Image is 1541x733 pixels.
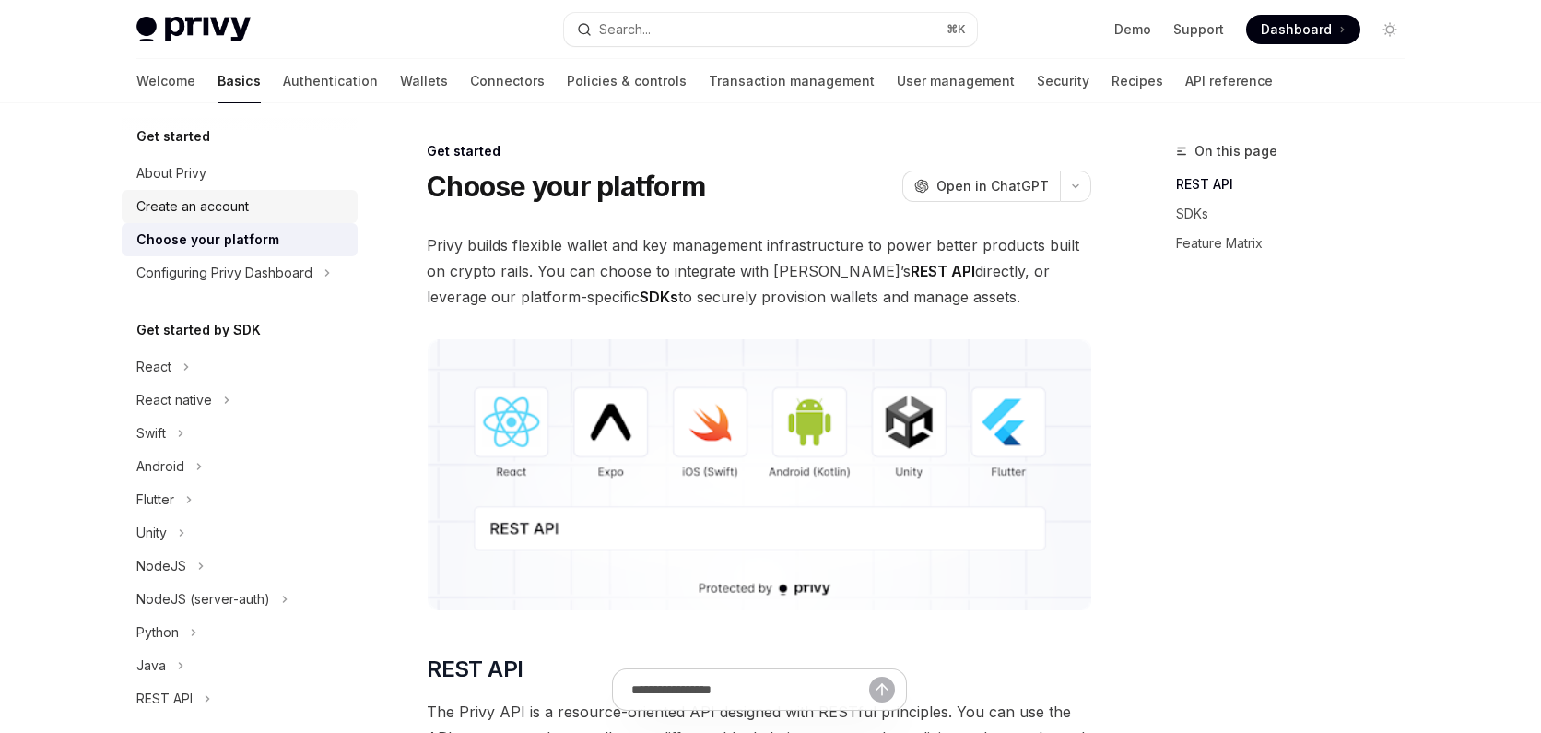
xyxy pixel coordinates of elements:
div: Swift [136,422,166,444]
div: NodeJS (server-auth) [136,588,270,610]
a: REST API [1176,170,1419,199]
span: Open in ChatGPT [936,177,1049,195]
button: Toggle dark mode [1375,15,1405,44]
div: React native [136,389,212,411]
div: Flutter [136,489,174,511]
button: Search...⌘K [564,13,977,46]
span: REST API [427,655,523,684]
span: On this page [1194,140,1277,162]
a: Connectors [470,59,545,103]
img: light logo [136,17,251,42]
div: React [136,356,171,378]
h1: Choose your platform [427,170,705,203]
h5: Get started by SDK [136,319,261,341]
a: User management [897,59,1015,103]
div: Create an account [136,195,249,218]
a: Basics [218,59,261,103]
button: Open in ChatGPT [902,171,1060,202]
div: About Privy [136,162,206,184]
a: Wallets [400,59,448,103]
a: Security [1037,59,1089,103]
a: Recipes [1112,59,1163,103]
a: Support [1173,20,1224,39]
a: About Privy [122,157,358,190]
a: Create an account [122,190,358,223]
div: Python [136,621,179,644]
a: Demo [1114,20,1151,39]
strong: REST API [911,262,975,280]
span: Dashboard [1261,20,1332,39]
div: Choose your platform [136,229,279,251]
div: NodeJS [136,555,186,577]
a: API reference [1185,59,1273,103]
button: Send message [869,677,895,703]
div: Android [136,455,184,478]
div: REST API [136,688,193,710]
span: Privy builds flexible wallet and key management infrastructure to power better products built on ... [427,232,1091,310]
a: Transaction management [709,59,875,103]
div: Unity [136,522,167,544]
a: SDKs [1176,199,1419,229]
div: Get started [427,142,1091,160]
div: Configuring Privy Dashboard [136,262,312,284]
span: ⌘ K [947,22,966,37]
a: Dashboard [1246,15,1360,44]
a: Authentication [283,59,378,103]
a: Feature Matrix [1176,229,1419,258]
a: Welcome [136,59,195,103]
h5: Get started [136,125,210,148]
a: Policies & controls [567,59,687,103]
div: Java [136,655,166,677]
div: Search... [599,18,651,41]
img: images/Platform2.png [427,339,1091,610]
strong: SDKs [640,288,678,306]
a: Choose your platform [122,223,358,256]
